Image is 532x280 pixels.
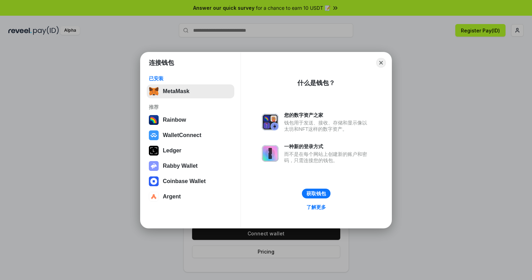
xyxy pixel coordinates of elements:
button: WalletConnect [147,128,234,142]
img: svg+xml,%3Csvg%20xmlns%3D%22http%3A%2F%2Fwww.w3.org%2F2000%2Fsvg%22%20width%3D%2228%22%20height%3... [149,146,159,156]
div: MetaMask [163,88,189,94]
img: svg+xml,%3Csvg%20width%3D%2228%22%20height%3D%2228%22%20viewBox%3D%220%200%2028%2028%22%20fill%3D... [149,130,159,140]
div: Rainbow [163,117,186,123]
div: Coinbase Wallet [163,178,206,184]
img: svg+xml,%3Csvg%20width%3D%2228%22%20height%3D%2228%22%20viewBox%3D%220%200%2028%2028%22%20fill%3D... [149,192,159,202]
div: 获取钱包 [306,190,326,197]
a: 了解更多 [302,203,330,212]
div: 您的数字资产之家 [284,112,371,118]
img: svg+xml,%3Csvg%20xmlns%3D%22http%3A%2F%2Fwww.w3.org%2F2000%2Fsvg%22%20fill%3D%22none%22%20viewBox... [262,145,279,162]
button: Coinbase Wallet [147,174,234,188]
div: 了解更多 [306,204,326,210]
h1: 连接钱包 [149,59,174,67]
div: WalletConnect [163,132,202,138]
img: svg+xml,%3Csvg%20fill%3D%22none%22%20height%3D%2233%22%20viewBox%3D%220%200%2035%2033%22%20width%... [149,86,159,96]
div: 一种新的登录方式 [284,143,371,150]
div: 什么是钱包？ [297,79,335,87]
button: 获取钱包 [302,189,330,198]
div: 已安装 [149,75,232,82]
div: Argent [163,194,181,200]
img: svg+xml,%3Csvg%20width%3D%22120%22%20height%3D%22120%22%20viewBox%3D%220%200%20120%20120%22%20fil... [149,115,159,125]
button: Close [376,58,386,68]
img: svg+xml,%3Csvg%20xmlns%3D%22http%3A%2F%2Fwww.w3.org%2F2000%2Fsvg%22%20fill%3D%22none%22%20viewBox... [149,161,159,171]
button: Ledger [147,144,234,158]
div: 推荐 [149,104,232,110]
div: 钱包用于发送、接收、存储和显示像以太坊和NFT这样的数字资产。 [284,120,371,132]
button: MetaMask [147,84,234,98]
img: svg+xml,%3Csvg%20xmlns%3D%22http%3A%2F%2Fwww.w3.org%2F2000%2Fsvg%22%20fill%3D%22none%22%20viewBox... [262,114,279,130]
button: Rabby Wallet [147,159,234,173]
div: Rabby Wallet [163,163,198,169]
img: svg+xml,%3Csvg%20width%3D%2228%22%20height%3D%2228%22%20viewBox%3D%220%200%2028%2028%22%20fill%3D... [149,176,159,186]
button: Argent [147,190,234,204]
div: Ledger [163,147,181,154]
button: Rainbow [147,113,234,127]
div: 而不是在每个网站上创建新的账户和密码，只需连接您的钱包。 [284,151,371,164]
